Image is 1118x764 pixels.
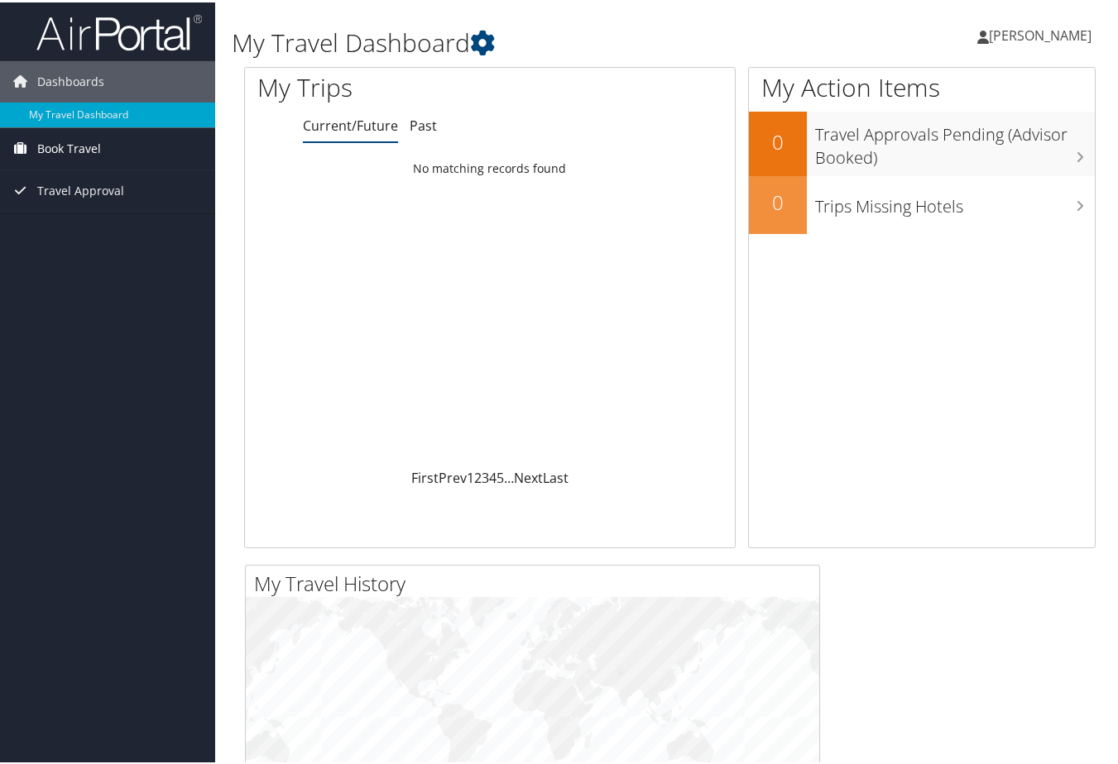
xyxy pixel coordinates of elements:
[749,68,1095,103] h1: My Action Items
[37,59,104,100] span: Dashboards
[303,114,398,132] a: Current/Future
[977,8,1108,58] a: [PERSON_NAME]
[257,68,518,103] h1: My Trips
[543,466,569,485] a: Last
[254,567,819,595] h2: My Travel History
[482,466,489,485] a: 3
[514,466,543,485] a: Next
[245,151,735,181] td: No matching records found
[989,24,1092,42] span: [PERSON_NAME]
[37,168,124,209] span: Travel Approval
[411,466,439,485] a: First
[474,466,482,485] a: 2
[489,466,497,485] a: 4
[410,114,437,132] a: Past
[232,23,816,58] h1: My Travel Dashboard
[815,184,1095,216] h3: Trips Missing Hotels
[749,174,1095,232] a: 0Trips Missing Hotels
[467,466,474,485] a: 1
[749,109,1095,173] a: 0Travel Approvals Pending (Advisor Booked)
[749,186,807,214] h2: 0
[504,466,514,485] span: …
[439,466,467,485] a: Prev
[497,466,504,485] a: 5
[815,112,1095,167] h3: Travel Approvals Pending (Advisor Booked)
[749,126,807,154] h2: 0
[37,126,101,167] span: Book Travel
[36,11,202,50] img: airportal-logo.png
